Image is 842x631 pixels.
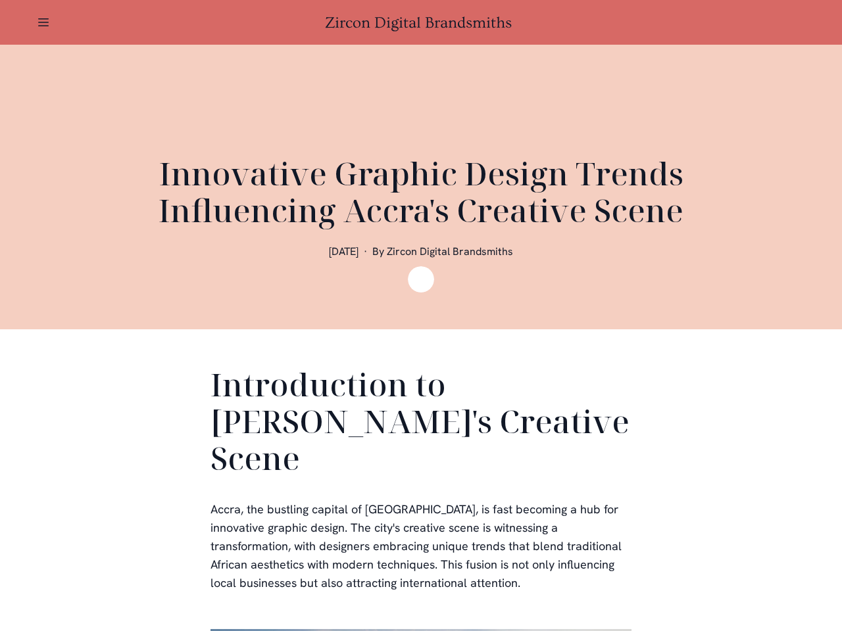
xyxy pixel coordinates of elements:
[325,14,517,32] a: Zircon Digital Brandsmiths
[105,155,737,229] h1: Innovative Graphic Design Trends Influencing Accra's Creative Scene
[329,245,359,258] span: [DATE]
[210,500,631,592] p: Accra, the bustling capital of [GEOGRAPHIC_DATA], is fast becoming a hub for innovative graphic d...
[210,366,631,482] h2: Introduction to [PERSON_NAME]'s Creative Scene
[408,266,434,292] img: Zircon Digital Brandsmiths
[372,245,513,258] span: By Zircon Digital Brandsmiths
[364,245,367,258] span: ·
